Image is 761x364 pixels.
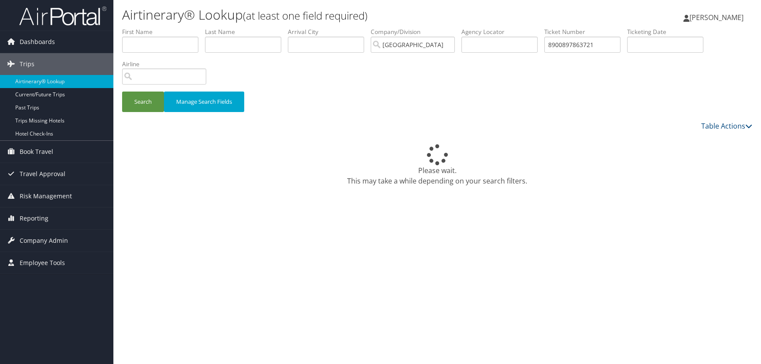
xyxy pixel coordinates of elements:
button: Search [122,92,164,112]
div: Please wait. This may take a while depending on your search filters. [122,144,752,186]
label: Arrival City [288,27,371,36]
span: Employee Tools [20,252,65,274]
label: Ticket Number [544,27,627,36]
h1: Airtinerary® Lookup [122,6,542,24]
span: Trips [20,53,34,75]
span: Company Admin [20,230,68,252]
span: Risk Management [20,185,72,207]
label: Company/Division [371,27,461,36]
span: Travel Approval [20,163,65,185]
img: airportal-logo.png [19,6,106,26]
span: Dashboards [20,31,55,53]
a: [PERSON_NAME] [683,4,752,31]
label: Last Name [205,27,288,36]
a: Table Actions [701,121,752,131]
span: Book Travel [20,141,53,163]
button: Manage Search Fields [164,92,244,112]
label: Airline [122,60,213,68]
label: Agency Locator [461,27,544,36]
label: Ticketing Date [627,27,710,36]
span: [PERSON_NAME] [689,13,744,22]
small: (at least one field required) [243,8,368,23]
span: Reporting [20,208,48,229]
label: First Name [122,27,205,36]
